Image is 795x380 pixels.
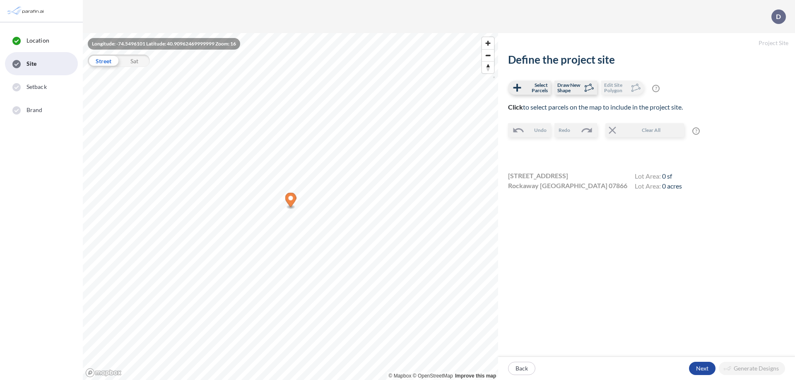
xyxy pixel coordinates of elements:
[482,50,494,61] span: Zoom out
[88,38,240,50] div: Longitude: -74.5496101 Latitude: 40.90962469999999 Zoom: 16
[482,49,494,61] button: Zoom out
[508,181,627,191] span: Rockaway [GEOGRAPHIC_DATA] 07866
[508,53,785,66] h2: Define the project site
[776,13,781,20] p: D
[508,103,683,111] span: to select parcels on the map to include in the project site.
[554,123,597,137] button: Redo
[605,123,684,137] button: Clear All
[285,193,296,210] div: Map marker
[508,123,551,137] button: Undo
[652,85,660,92] span: ?
[619,127,683,134] span: Clear All
[26,60,36,68] span: Site
[85,368,122,378] a: Mapbox homepage
[413,373,453,379] a: OpenStreetMap
[523,82,548,93] span: Select Parcels
[516,364,528,373] p: Back
[692,127,700,135] span: ?
[508,103,523,111] b: Click
[662,182,682,190] span: 0 acres
[482,37,494,49] button: Zoom in
[83,33,498,380] canvas: Map
[635,182,682,192] h4: Lot Area:
[604,82,629,93] span: Edit Site Polygon
[689,362,715,375] button: Next
[6,3,46,19] img: Parafin
[559,127,570,134] span: Redo
[119,55,150,67] div: Sat
[498,33,795,53] h5: Project Site
[26,83,47,91] span: Setback
[662,172,672,180] span: 0 sf
[455,373,496,379] a: Improve this map
[88,55,119,67] div: Street
[696,364,708,373] p: Next
[482,61,494,73] button: Reset bearing to north
[26,36,49,45] span: Location
[389,373,412,379] a: Mapbox
[635,172,682,182] h4: Lot Area:
[508,362,535,375] button: Back
[557,82,582,93] span: Draw New Shape
[26,106,43,114] span: Brand
[508,171,568,181] span: [STREET_ADDRESS]
[482,62,494,73] span: Reset bearing to north
[534,127,547,134] span: Undo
